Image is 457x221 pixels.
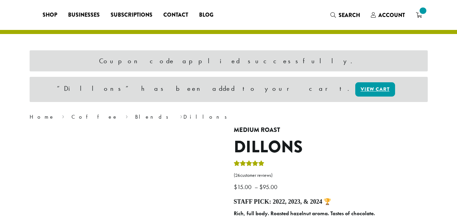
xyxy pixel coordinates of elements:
a: View cart [355,82,395,97]
h4: Staff Pick: 2022, 2023, & 2024 🏆 [234,198,428,206]
span: Search [339,11,360,19]
span: Account [378,11,405,19]
b: Rich, full body. Roasted hazelnut aroma. Tastes of chocolate. [234,210,375,217]
a: Search [325,10,365,21]
div: “Dillons” has been added to your cart. [30,77,428,102]
span: $ [259,183,263,191]
bdi: 15.00 [234,183,253,191]
span: Businesses [68,11,100,19]
a: Coffee [71,113,118,120]
span: 26 [235,172,240,178]
a: (26customer reviews) [234,172,428,179]
div: Rated 5.00 out of 5 [234,159,264,170]
span: Shop [43,11,57,19]
span: Blog [199,11,213,19]
span: › [180,111,182,121]
span: – [255,183,258,191]
a: Home [30,113,55,120]
h4: Medium Roast [234,126,428,134]
nav: Breadcrumb [30,113,428,121]
span: $ [234,183,237,191]
span: Contact [163,11,188,19]
span: › [62,111,64,121]
div: Coupon code applied successfully. [30,50,428,71]
a: Shop [37,10,63,20]
h1: Dillons [234,137,428,157]
span: › [126,111,128,121]
a: Blends [135,113,173,120]
bdi: 95.00 [259,183,279,191]
span: Subscriptions [111,11,152,19]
